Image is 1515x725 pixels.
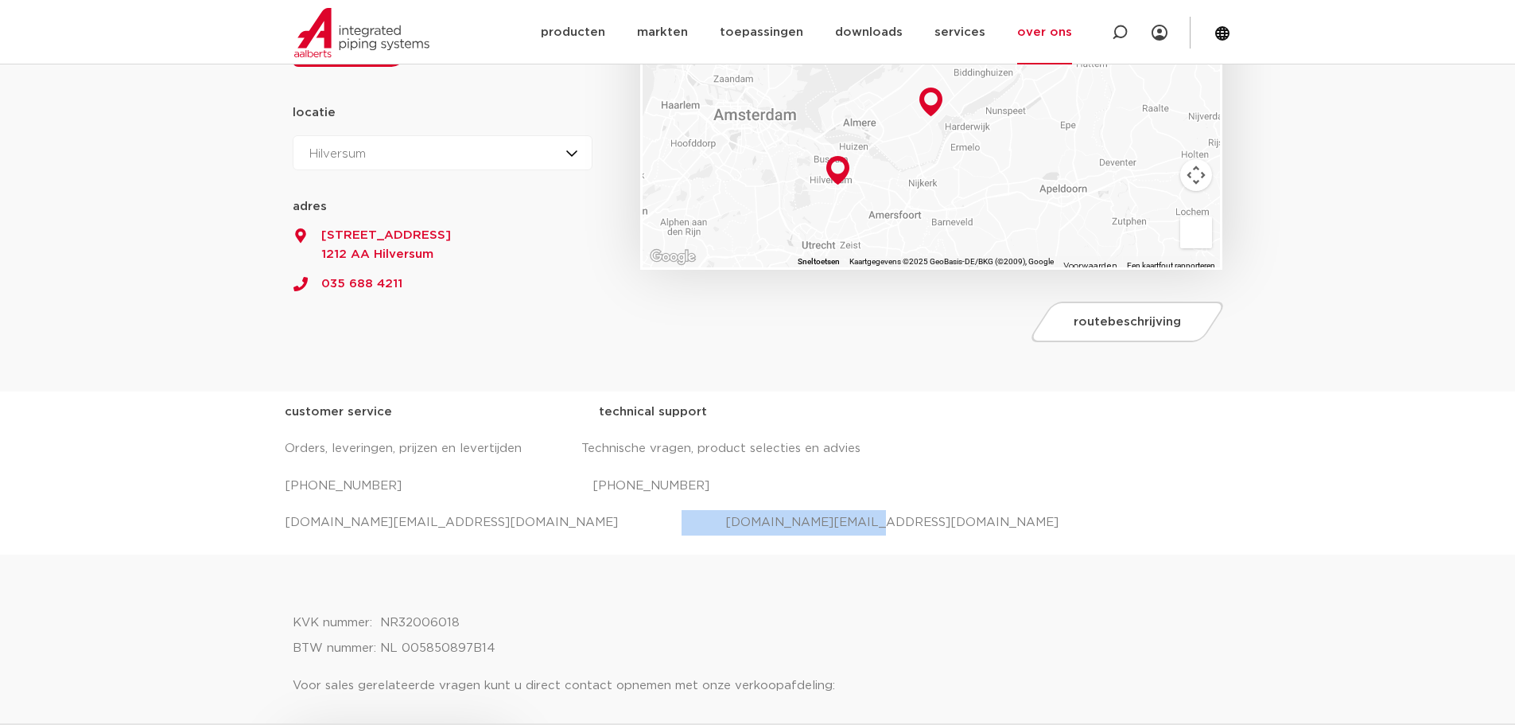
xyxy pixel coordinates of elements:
[1074,316,1181,328] span: routebeschrijving
[798,256,840,267] button: Sneltoetsen
[1027,302,1228,342] a: routebeschrijving
[1127,261,1215,270] a: Een kaartfout rapporteren
[285,474,1231,499] p: [PHONE_NUMBER] [PHONE_NUMBER]
[1063,262,1117,270] a: Voorwaarden (wordt geopend in een nieuw tabblad)
[288,29,425,67] a: contact
[293,107,336,119] strong: locatie
[293,673,1223,699] p: Voor sales gerelateerde vragen kunt u direct contact opnemen met onze verkoopafdeling:
[1180,216,1212,248] button: Sleep Pegman de kaart op om Street View te openen
[285,436,1231,462] p: Orders, leveringen, prijzen en levertijden Technische vragen, product selecties en advies
[647,247,699,267] img: Google
[1180,159,1212,191] button: Bedieningsopties voor de kaartweergave
[309,148,366,160] span: Hilversum
[849,257,1054,266] span: Kaartgegevens ©2025 GeoBasis-DE/BKG (©2009), Google
[647,247,699,267] a: Dit gebied openen in Google Maps (er wordt een nieuw venster geopend)
[293,610,1223,661] p: KVK nummer: NR32006018 BTW nummer: NL 005850897B14
[285,510,1231,536] p: [DOMAIN_NAME][EMAIL_ADDRESS][DOMAIN_NAME] [DOMAIN_NAME][EMAIL_ADDRESS][DOMAIN_NAME]
[285,406,707,418] strong: customer service technical support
